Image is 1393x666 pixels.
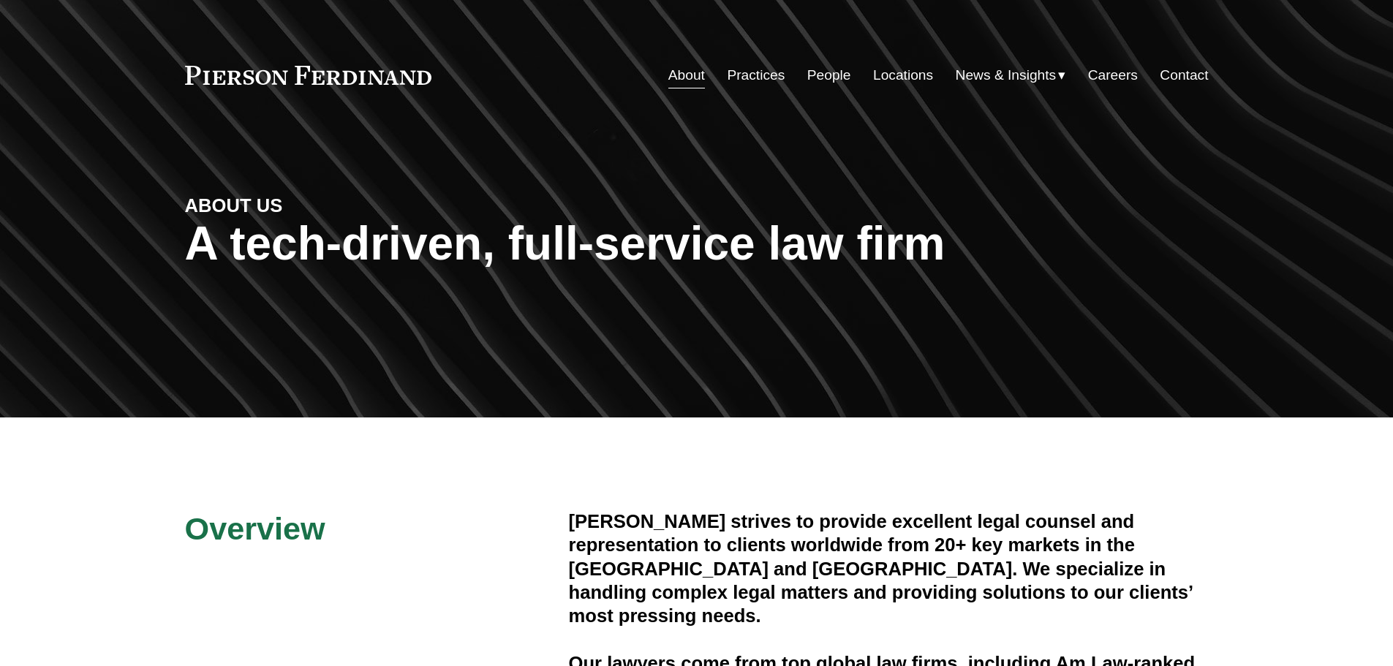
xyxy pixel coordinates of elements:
strong: ABOUT US [185,195,283,216]
a: Careers [1088,61,1138,89]
a: Locations [873,61,933,89]
a: Practices [727,61,785,89]
span: Overview [185,511,325,546]
a: folder dropdown [956,61,1066,89]
a: Contact [1160,61,1208,89]
span: News & Insights [956,63,1057,88]
a: About [668,61,705,89]
a: People [807,61,851,89]
h4: [PERSON_NAME] strives to provide excellent legal counsel and representation to clients worldwide ... [569,510,1209,628]
h1: A tech-driven, full-service law firm [185,217,1209,270]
